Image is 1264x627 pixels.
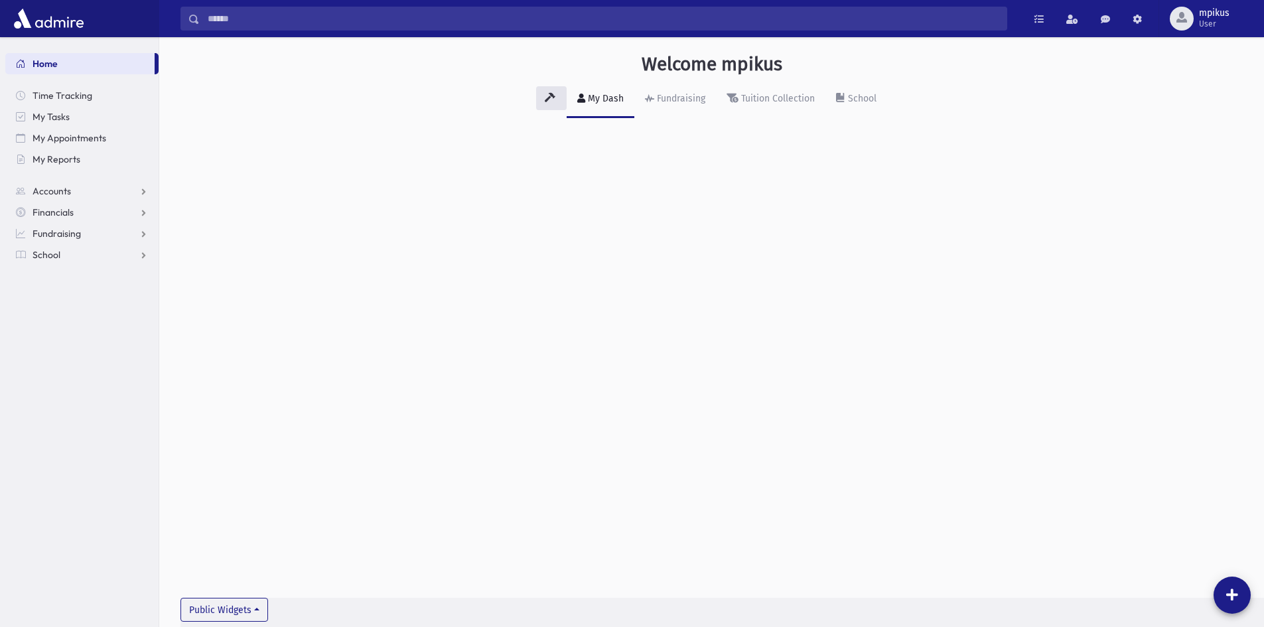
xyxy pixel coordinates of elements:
input: Search [200,7,1007,31]
span: School [33,249,60,261]
span: Time Tracking [33,90,92,102]
img: AdmirePro [11,5,87,32]
span: My Reports [33,153,80,165]
button: Public Widgets [180,598,268,622]
span: Fundraising [33,228,81,240]
a: Fundraising [5,223,159,244]
a: My Appointments [5,127,159,149]
div: Fundraising [654,93,705,104]
a: My Tasks [5,106,159,127]
span: User [1199,19,1229,29]
div: School [845,93,877,104]
div: Tuition Collection [738,93,815,104]
a: Financials [5,202,159,223]
a: School [825,81,887,118]
div: My Dash [585,93,624,104]
a: Fundraising [634,81,716,118]
a: Accounts [5,180,159,202]
span: Accounts [33,185,71,197]
a: My Reports [5,149,159,170]
span: mpikus [1199,8,1229,19]
span: Financials [33,206,74,218]
h3: Welcome mpikus [642,53,782,76]
a: Tuition Collection [716,81,825,118]
span: My Appointments [33,132,106,144]
a: Time Tracking [5,85,159,106]
a: My Dash [567,81,634,118]
span: My Tasks [33,111,70,123]
a: School [5,244,159,265]
span: Home [33,58,58,70]
a: Home [5,53,155,74]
